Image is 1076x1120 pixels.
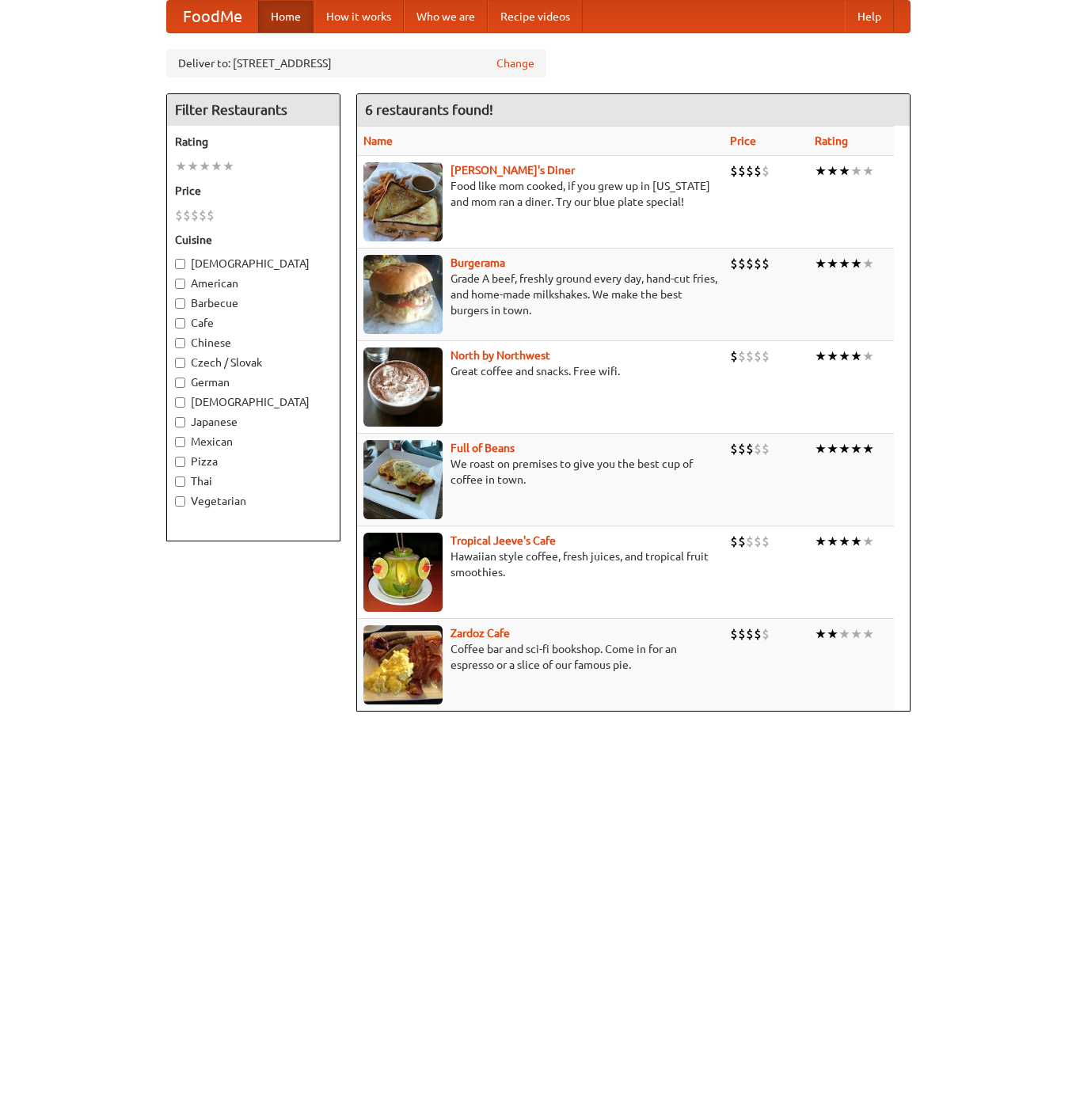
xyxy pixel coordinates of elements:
[175,454,332,469] label: Pizza
[175,338,185,348] input: Chinese
[827,255,838,272] li: ★
[762,162,770,180] li: $
[175,295,332,311] label: Barbecue
[363,162,443,241] img: sallys.jpg
[845,1,894,32] a: Help
[451,534,556,547] b: Tropical Jeeve's Cafe
[175,134,332,150] h5: Rating
[175,298,185,309] input: Barbecue
[738,533,746,550] li: $
[451,256,505,269] b: Burgerama
[862,347,874,365] li: ★
[175,476,185,487] input: Thai
[258,1,314,32] a: Home
[850,440,862,457] li: ★
[175,457,185,467] input: Pizza
[363,641,717,673] p: Coffee bar and sci-fi bookshop. Come in for an espresso or a slice of our famous pie.
[363,135,393,147] a: Name
[746,255,754,272] li: $
[187,158,199,175] li: ★
[730,255,738,272] li: $
[175,256,332,271] label: [DEMOGRAPHIC_DATA]
[850,533,862,550] li: ★
[815,135,848,147] a: Rating
[175,394,332,410] label: [DEMOGRAPHIC_DATA]
[175,496,185,507] input: Vegetarian
[363,549,717,580] p: Hawaiian style coffee, fresh juices, and tropical fruit smoothies.
[730,625,738,643] li: $
[738,347,746,365] li: $
[746,347,754,365] li: $
[850,347,862,365] li: ★
[451,164,575,177] b: [PERSON_NAME]'s Diner
[167,94,340,126] h4: Filter Restaurants
[738,162,746,180] li: $
[175,358,185,368] input: Czech / Slovak
[365,102,493,117] ng-pluralize: 6 restaurants found!
[199,158,211,175] li: ★
[404,1,488,32] a: Who we are
[862,625,874,643] li: ★
[850,625,862,643] li: ★
[363,178,717,210] p: Food like mom cooked, if you grew up in [US_STATE] and mom ran a diner. Try our blue plate special!
[827,625,838,643] li: ★
[738,625,746,643] li: $
[762,533,770,550] li: $
[175,335,332,351] label: Chinese
[827,347,838,365] li: ★
[838,347,850,365] li: ★
[222,158,234,175] li: ★
[363,533,443,612] img: jeeves.jpg
[363,347,443,427] img: north.jpg
[496,55,534,71] a: Change
[754,440,762,457] li: $
[175,279,185,289] input: American
[815,533,827,550] li: ★
[730,347,738,365] li: $
[363,456,717,488] p: We roast on premises to give you the best cup of coffee in town.
[730,162,738,180] li: $
[207,207,215,224] li: $
[175,183,332,199] h5: Price
[451,442,515,454] a: Full of Beans
[738,255,746,272] li: $
[815,625,827,643] li: ★
[175,378,185,388] input: German
[850,255,862,272] li: ★
[175,473,332,489] label: Thai
[815,255,827,272] li: ★
[175,437,185,447] input: Mexican
[191,207,199,224] li: $
[838,533,850,550] li: ★
[827,533,838,550] li: ★
[838,440,850,457] li: ★
[183,207,191,224] li: $
[815,440,827,457] li: ★
[451,349,550,362] a: North by Northwest
[363,625,443,704] img: zardoz.jpg
[754,625,762,643] li: $
[815,347,827,365] li: ★
[363,363,717,379] p: Great coffee and snacks. Free wifi.
[815,162,827,180] li: ★
[762,625,770,643] li: $
[167,1,258,32] a: FoodMe
[175,414,332,430] label: Japanese
[314,1,404,32] a: How it works
[175,207,183,224] li: $
[363,440,443,519] img: beans.jpg
[175,493,332,509] label: Vegetarian
[838,625,850,643] li: ★
[754,533,762,550] li: $
[363,271,717,318] p: Grade A beef, freshly ground every day, hand-cut fries, and home-made milkshakes. We make the bes...
[175,232,332,248] h5: Cuisine
[862,533,874,550] li: ★
[738,440,746,457] li: $
[175,315,332,331] label: Cafe
[175,158,187,175] li: ★
[746,533,754,550] li: $
[451,627,510,640] b: Zardoz Cafe
[762,255,770,272] li: $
